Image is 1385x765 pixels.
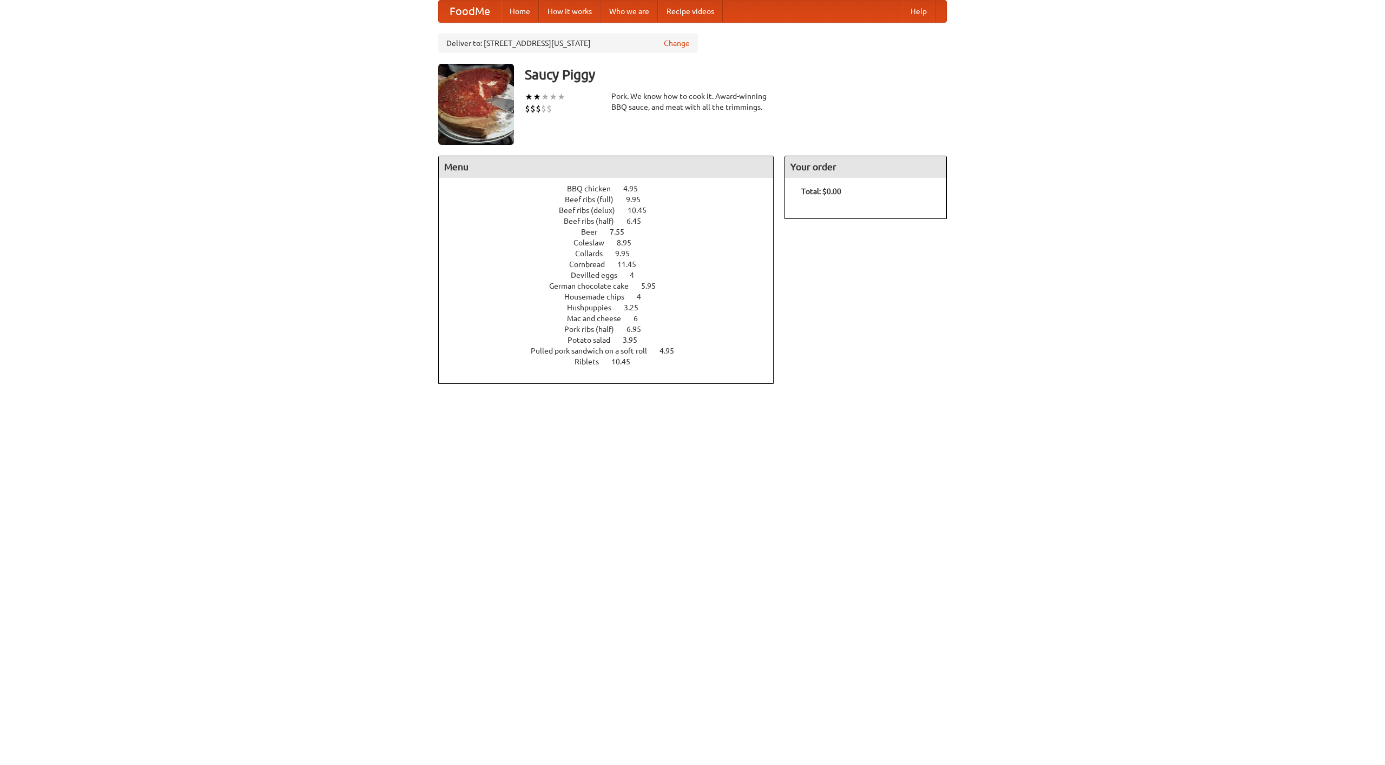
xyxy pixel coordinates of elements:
a: Change [664,38,690,49]
a: Riblets 10.45 [575,357,650,366]
li: $ [546,103,552,115]
span: Beer [581,228,608,236]
span: Riblets [575,357,610,366]
span: 7.55 [610,228,635,236]
span: Devilled eggs [571,271,628,280]
a: Who we are [601,1,658,22]
span: 10.45 [611,357,641,366]
span: 6.95 [626,325,652,334]
li: $ [541,103,546,115]
a: Potato salad 3.95 [568,336,657,344]
span: 9.95 [615,249,641,258]
a: Mac and cheese 6 [567,314,658,323]
a: Cornbread 11.45 [569,260,656,269]
span: 3.25 [624,303,649,312]
a: Beef ribs (delux) 10.45 [559,206,667,215]
span: Cornbread [569,260,616,269]
a: Beef ribs (full) 9.95 [565,195,661,204]
span: Beef ribs (half) [564,217,625,225]
a: How it works [539,1,601,22]
a: Housemade chips 4 [564,292,661,301]
a: BBQ chicken 4.95 [567,184,658,193]
span: Beef ribs (delux) [559,206,626,215]
a: Hushpuppies 3.25 [567,303,658,312]
a: Help [902,1,935,22]
a: Coleslaw 8.95 [573,238,651,247]
span: 6 [634,314,649,323]
div: Pork. We know how to cook it. Award-winning BBQ sauce, and meat with all the trimmings. [611,91,774,112]
span: 4.95 [623,184,649,193]
li: $ [536,103,541,115]
span: Housemade chips [564,292,635,301]
a: Beef ribs (half) 6.45 [564,217,661,225]
b: Total: $0.00 [801,187,841,196]
li: ★ [549,91,557,103]
span: BBQ chicken [567,184,622,193]
li: $ [530,103,536,115]
a: German chocolate cake 5.95 [549,282,676,290]
span: Potato salad [568,336,621,344]
span: 3.95 [623,336,648,344]
li: $ [525,103,530,115]
div: Deliver to: [STREET_ADDRESS][US_STATE] [438,34,698,53]
span: Hushpuppies [567,303,622,312]
span: 4.95 [659,347,685,355]
span: 6.45 [626,217,652,225]
span: Pulled pork sandwich on a soft roll [531,347,658,355]
span: 5.95 [641,282,667,290]
h4: Menu [439,156,773,178]
a: Pork ribs (half) 6.95 [564,325,661,334]
a: Beer 7.55 [581,228,644,236]
img: angular.jpg [438,64,514,145]
li: ★ [533,91,541,103]
span: 10.45 [628,206,657,215]
span: Beef ribs (full) [565,195,624,204]
a: Collards 9.95 [575,249,650,258]
a: FoodMe [439,1,501,22]
h4: Your order [785,156,946,178]
a: Recipe videos [658,1,723,22]
li: ★ [525,91,533,103]
span: Mac and cheese [567,314,632,323]
span: 9.95 [626,195,651,204]
span: Collards [575,249,614,258]
span: German chocolate cake [549,282,639,290]
span: 4 [630,271,645,280]
span: Pork ribs (half) [564,325,625,334]
li: ★ [557,91,565,103]
span: 4 [637,292,652,301]
span: Coleslaw [573,238,615,247]
li: ★ [541,91,549,103]
a: Devilled eggs 4 [571,271,654,280]
a: Home [501,1,539,22]
span: 8.95 [617,238,642,247]
h3: Saucy Piggy [525,64,947,85]
a: Pulled pork sandwich on a soft roll 4.95 [531,347,694,355]
span: 11.45 [617,260,647,269]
